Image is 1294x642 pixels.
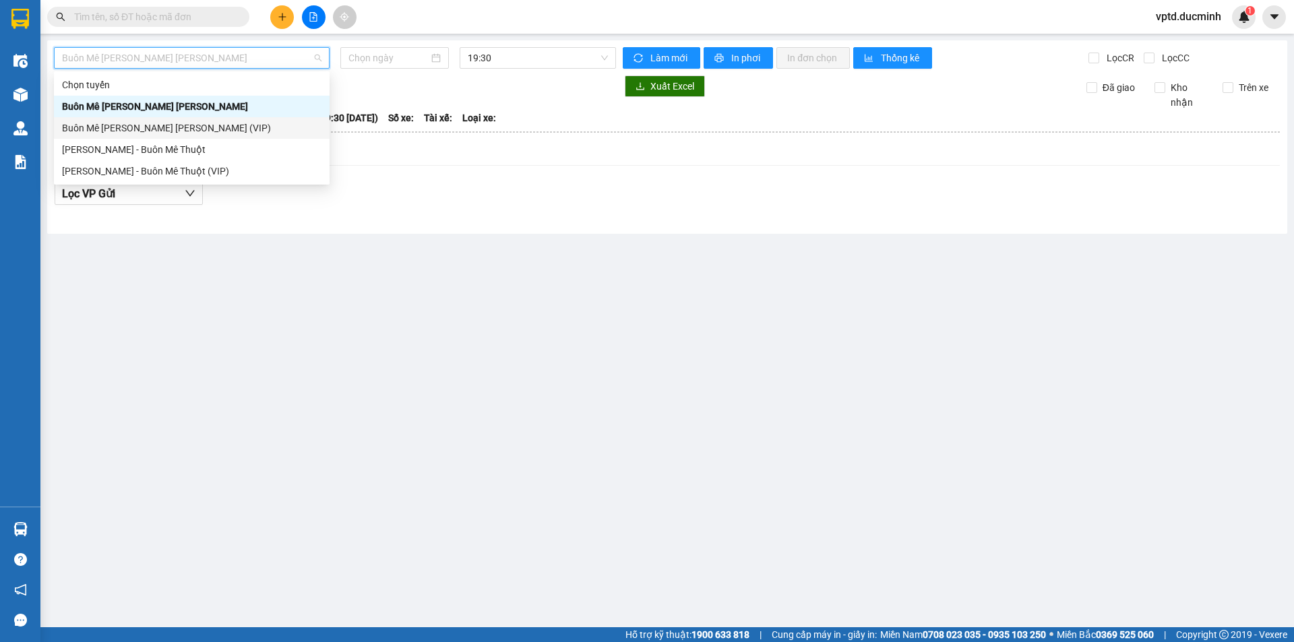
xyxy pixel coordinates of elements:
[62,142,321,157] div: [PERSON_NAME] - Buôn Mê Thuột
[772,627,877,642] span: Cung cấp máy in - giấy in:
[776,47,850,69] button: In đơn chọn
[714,53,726,64] span: printer
[13,155,28,169] img: solution-icon
[625,75,705,97] button: downloadXuất Excel
[14,614,27,627] span: message
[1097,80,1140,95] span: Đã giao
[1268,11,1281,23] span: caret-down
[1096,629,1154,640] strong: 0369 525 060
[62,185,115,202] span: Lọc VP Gửi
[623,47,700,69] button: syncLàm mới
[62,121,321,135] div: Buôn Mê [PERSON_NAME] [PERSON_NAME] (VIP)
[302,5,326,29] button: file-add
[14,553,27,566] span: question-circle
[1145,8,1232,25] span: vptd.ducminh
[333,5,357,29] button: aim
[56,12,65,22] span: search
[74,9,233,24] input: Tìm tên, số ĐT hoặc mã đơn
[462,110,496,125] span: Loại xe:
[1049,632,1053,637] span: ⚪️
[1164,627,1166,642] span: |
[388,110,414,125] span: Số xe:
[54,160,330,182] div: Hồ Chí Minh - Buôn Mê Thuột (VIP)
[625,627,749,642] span: Hỗ trợ kỹ thuật:
[62,48,321,68] span: Buôn Mê Thuột - Hồ Chí Minh
[853,47,932,69] button: bar-chartThống kê
[14,583,27,596] span: notification
[185,188,195,199] span: down
[54,139,330,160] div: Hồ Chí Minh - Buôn Mê Thuột
[62,99,321,114] div: Buôn Mê [PERSON_NAME] [PERSON_NAME]
[11,9,29,29] img: logo-vxr
[13,88,28,102] img: warehouse-icon
[424,110,452,125] span: Tài xế:
[1165,80,1212,110] span: Kho nhận
[54,74,330,96] div: Chọn tuyến
[309,12,318,22] span: file-add
[13,522,28,536] img: warehouse-icon
[340,12,349,22] span: aim
[650,51,689,65] span: Làm mới
[691,629,749,640] strong: 1900 633 818
[468,48,608,68] span: 19:30
[55,183,203,205] button: Lọc VP Gửi
[1057,627,1154,642] span: Miền Bắc
[923,629,1046,640] strong: 0708 023 035 - 0935 103 250
[1233,80,1274,95] span: Trên xe
[62,77,321,92] div: Chọn tuyến
[54,117,330,139] div: Buôn Mê Thuột - Hồ Chí Minh (VIP)
[1219,630,1229,639] span: copyright
[270,5,294,29] button: plus
[731,51,762,65] span: In phơi
[1247,6,1252,15] span: 1
[880,627,1046,642] span: Miền Nam
[634,53,645,64] span: sync
[864,53,875,64] span: bar-chart
[1238,11,1250,23] img: icon-new-feature
[54,96,330,117] div: Buôn Mê Thuột - Hồ Chí Minh
[278,12,287,22] span: plus
[62,164,321,179] div: [PERSON_NAME] - Buôn Mê Thuột (VIP)
[760,627,762,642] span: |
[1101,51,1136,65] span: Lọc CR
[1245,6,1255,15] sup: 1
[1262,5,1286,29] button: caret-down
[13,121,28,135] img: warehouse-icon
[704,47,773,69] button: printerIn phơi
[13,54,28,68] img: warehouse-icon
[881,51,921,65] span: Thống kê
[348,51,429,65] input: 14/08/2025
[1157,51,1192,65] span: Lọc CC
